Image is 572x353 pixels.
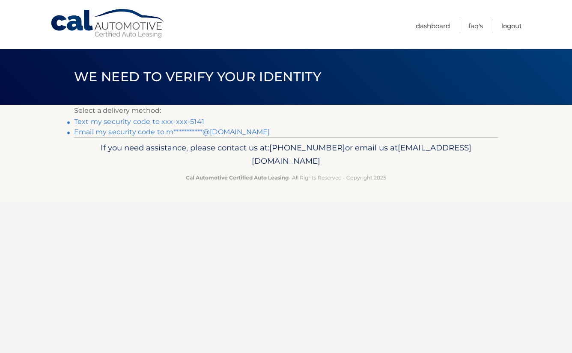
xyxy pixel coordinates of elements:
a: Logout [501,19,522,33]
a: Text my security code to xxx-xxx-5141 [74,118,204,126]
p: Select a delivery method: [74,105,498,117]
a: Cal Automotive [50,9,166,39]
a: Dashboard [416,19,450,33]
span: [PHONE_NUMBER] [269,143,345,153]
strong: Cal Automotive Certified Auto Leasing [186,174,289,181]
span: We need to verify your identity [74,69,321,85]
a: FAQ's [468,19,483,33]
p: If you need assistance, please contact us at: or email us at [80,141,492,168]
p: - All Rights Reserved - Copyright 2025 [80,173,492,182]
